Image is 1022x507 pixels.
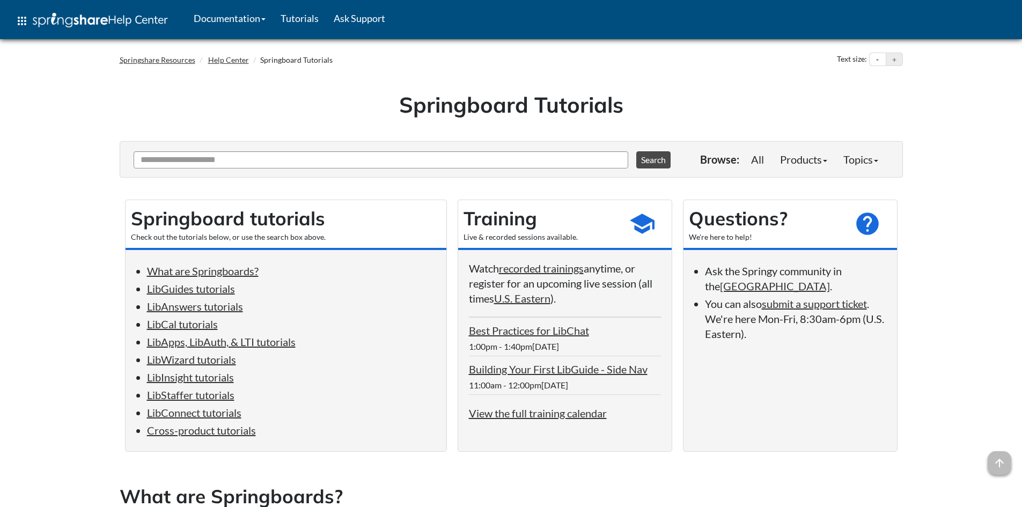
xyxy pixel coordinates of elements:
p: Watch anytime, or register for an upcoming live session (all times ). [469,261,661,306]
a: [GEOGRAPHIC_DATA] [720,280,830,292]
a: submit a support ticket [762,297,867,310]
a: View the full training calendar [469,407,607,420]
button: Search [636,151,671,168]
a: LibWizard tutorials [147,353,236,366]
a: Products [772,149,835,170]
a: LibAnswers tutorials [147,300,243,313]
a: Topics [835,149,886,170]
h2: Training [464,205,618,232]
li: You can also . We're here Mon-Fri, 8:30am-6pm (U.S. Eastern). [705,296,886,341]
a: apps Help Center [8,5,175,37]
a: Building Your First LibGuide - Side Nav [469,363,648,376]
a: Ask Support [326,5,393,32]
a: LibApps, LibAuth, & LTI tutorials [147,335,296,348]
a: Springshare Resources [120,55,195,64]
a: Documentation [186,5,273,32]
h1: Springboard Tutorials [128,90,895,120]
span: help [854,210,881,237]
a: LibInsight tutorials [147,371,234,384]
li: Springboard Tutorials [251,55,333,65]
a: LibGuides tutorials [147,282,235,295]
span: arrow_upward [988,451,1011,475]
img: Springshare [33,13,108,27]
span: 11:00am - 12:00pm[DATE] [469,380,568,390]
span: 1:00pm - 1:40pm[DATE] [469,341,559,351]
a: Best Practices for LibChat [469,324,589,337]
li: Ask the Springy community in the . [705,263,886,293]
button: Decrease text size [870,53,886,66]
span: school [629,210,656,237]
a: Tutorials [273,5,326,32]
a: LibCal tutorials [147,318,218,330]
h2: Questions? [689,205,843,232]
p: Browse: [700,152,739,167]
a: All [743,149,772,170]
span: apps [16,14,28,27]
a: recorded trainings [499,262,584,275]
a: U.S. Eastern [494,292,550,305]
a: arrow_upward [988,452,1011,465]
button: Increase text size [886,53,902,66]
span: Help Center [108,12,168,26]
a: Cross-product tutorials [147,424,256,437]
a: LibConnect tutorials [147,406,241,419]
a: What are Springboards? [147,264,259,277]
a: Help Center [208,55,249,64]
a: LibStaffer tutorials [147,388,234,401]
div: Check out the tutorials below, or use the search box above. [131,232,441,243]
div: We're here to help! [689,232,843,243]
div: Text size: [835,53,869,67]
h2: Springboard tutorials [131,205,441,232]
div: Live & recorded sessions available. [464,232,618,243]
